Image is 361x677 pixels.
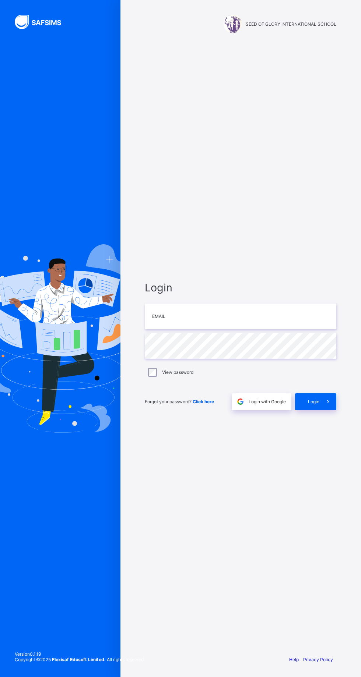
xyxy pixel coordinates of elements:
[289,657,299,662] a: Help
[308,399,319,404] span: Login
[145,399,214,404] span: Forgot your password?
[246,21,336,27] span: SEED OF GLORY INTERNATIONAL SCHOOL
[15,657,145,662] span: Copyright © 2025 All rights reserved.
[249,399,286,404] span: Login with Google
[303,657,333,662] a: Privacy Policy
[15,651,145,657] span: Version 0.1.19
[193,399,214,404] a: Click here
[52,657,106,662] strong: Flexisaf Edusoft Limited.
[15,15,70,29] img: SAFSIMS Logo
[162,369,193,375] label: View password
[145,281,336,294] span: Login
[236,397,245,406] img: google.396cfc9801f0270233282035f929180a.svg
